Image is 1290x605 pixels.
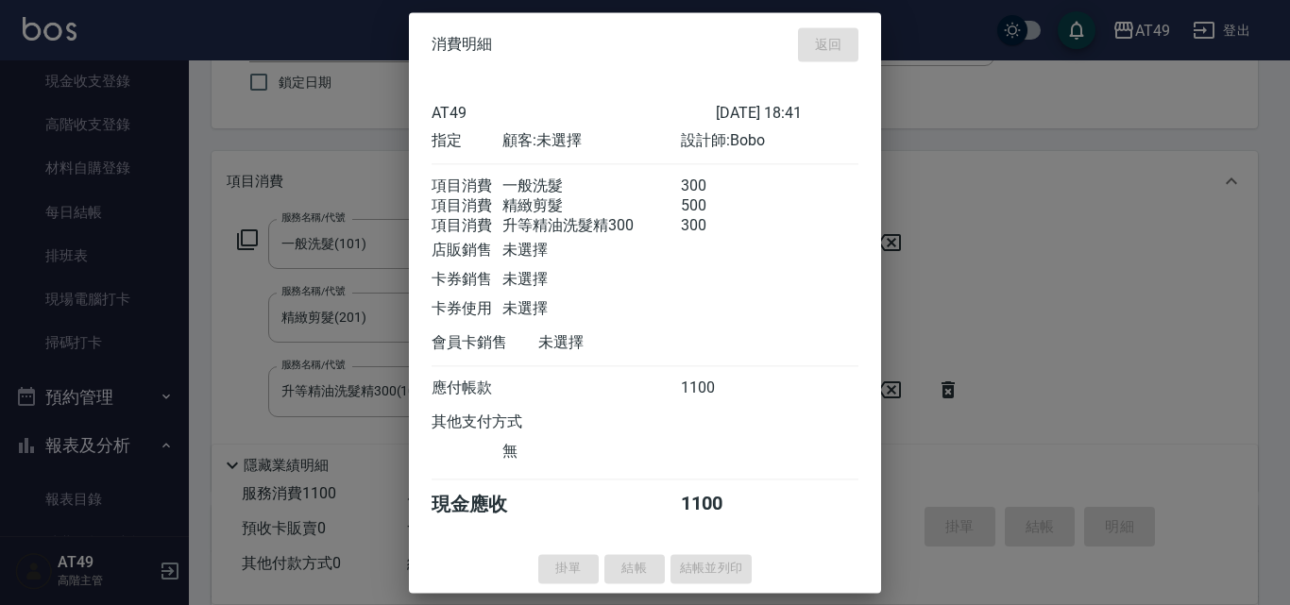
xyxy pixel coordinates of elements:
[502,196,680,216] div: 精緻剪髮
[432,131,502,151] div: 指定
[502,216,680,236] div: 升等精油洗髮精300
[502,299,680,319] div: 未選擇
[681,131,858,151] div: 設計師: Bobo
[538,333,716,353] div: 未選擇
[432,333,538,353] div: 會員卡銷售
[502,131,680,151] div: 顧客: 未選擇
[432,216,502,236] div: 項目消費
[432,176,502,196] div: 項目消費
[432,378,502,398] div: 應付帳款
[681,196,752,216] div: 500
[432,492,538,517] div: 現金應收
[681,176,752,196] div: 300
[681,216,752,236] div: 300
[502,270,680,290] div: 未選擇
[432,196,502,216] div: 項目消費
[432,270,502,290] div: 卡券銷售
[681,378,752,398] div: 1100
[502,176,680,196] div: 一般洗髮
[432,412,574,432] div: 其他支付方式
[502,442,680,462] div: 無
[502,241,680,260] div: 未選擇
[432,241,502,260] div: 店販銷售
[716,104,858,122] div: [DATE] 18:41
[681,492,752,517] div: 1100
[432,299,502,319] div: 卡券使用
[432,104,716,122] div: AT49
[432,35,492,54] span: 消費明細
